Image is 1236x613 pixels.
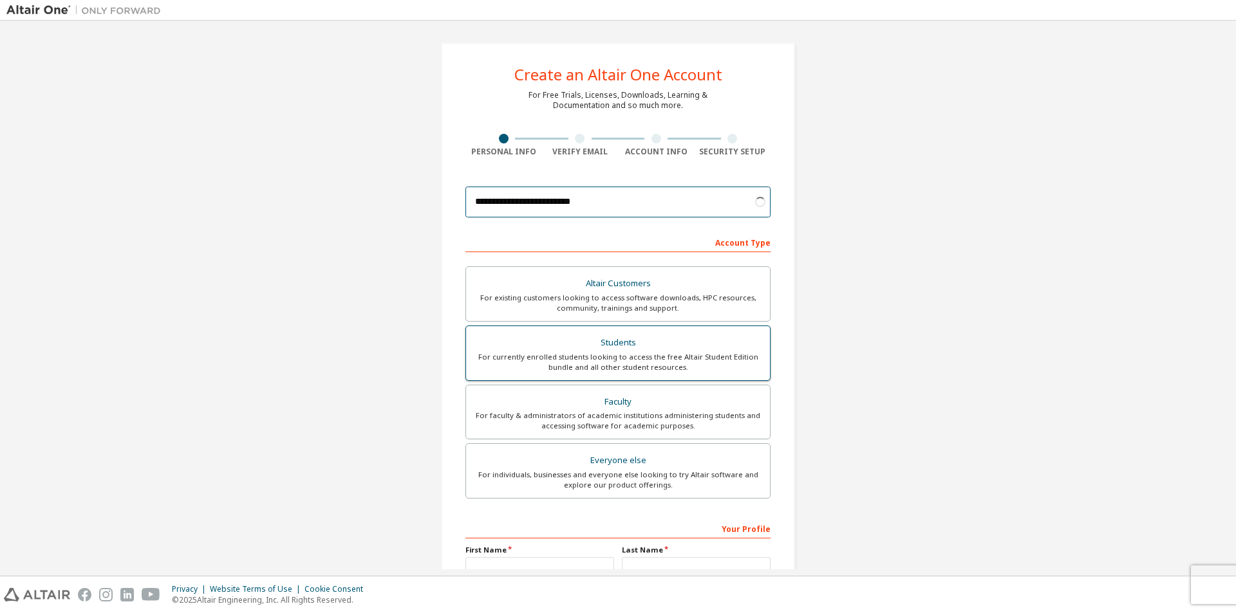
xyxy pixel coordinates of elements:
[474,334,762,352] div: Students
[514,67,722,82] div: Create an Altair One Account
[465,232,771,252] div: Account Type
[172,594,371,605] p: © 2025 Altair Engineering, Inc. All Rights Reserved.
[465,147,542,157] div: Personal Info
[474,470,762,490] div: For individuals, businesses and everyone else looking to try Altair software and explore our prod...
[4,588,70,601] img: altair_logo.svg
[618,147,695,157] div: Account Info
[78,588,91,601] img: facebook.svg
[465,518,771,538] div: Your Profile
[6,4,167,17] img: Altair One
[695,147,771,157] div: Security Setup
[142,588,160,601] img: youtube.svg
[210,584,304,594] div: Website Terms of Use
[542,147,619,157] div: Verify Email
[622,545,771,555] label: Last Name
[474,410,762,431] div: For faculty & administrators of academic institutions administering students and accessing softwa...
[474,293,762,313] div: For existing customers looking to access software downloads, HPC resources, community, trainings ...
[474,352,762,372] div: For currently enrolled students looking to access the free Altair Student Edition bundle and all ...
[465,545,614,555] label: First Name
[474,452,762,470] div: Everyone else
[529,90,707,111] div: For Free Trials, Licenses, Downloads, Learning & Documentation and so much more.
[120,588,134,601] img: linkedin.svg
[474,393,762,411] div: Faculty
[172,584,210,594] div: Privacy
[474,275,762,293] div: Altair Customers
[304,584,371,594] div: Cookie Consent
[99,588,113,601] img: instagram.svg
